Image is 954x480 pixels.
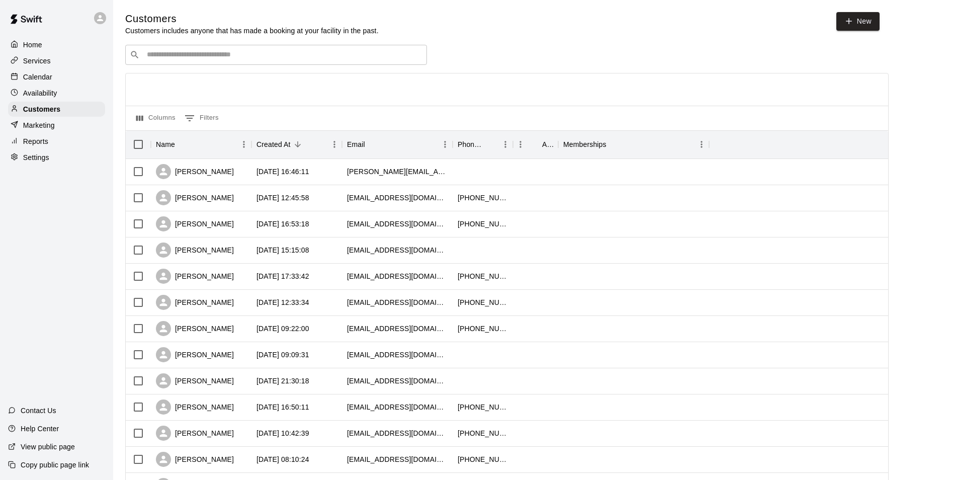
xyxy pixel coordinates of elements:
[156,373,234,388] div: [PERSON_NAME]
[8,102,105,117] a: Customers
[256,130,291,158] div: Created At
[236,137,251,152] button: Menu
[498,137,513,152] button: Menu
[156,243,234,258] div: [PERSON_NAME]
[8,134,105,149] a: Reports
[175,137,189,151] button: Sort
[156,321,234,336] div: [PERSON_NAME]
[256,297,309,307] div: 2025-09-07 12:33:34
[23,104,60,114] p: Customers
[458,297,508,307] div: +16319435365
[21,442,75,452] p: View public page
[327,137,342,152] button: Menu
[125,26,379,36] p: Customers includes anyone that has made a booking at your facility in the past.
[251,130,342,158] div: Created At
[291,137,305,151] button: Sort
[347,193,448,203] div: adamniz@yahoo.com
[156,190,234,205] div: [PERSON_NAME]
[156,216,234,231] div: [PERSON_NAME]
[347,219,448,229] div: joeym6612@yahoo.com
[484,137,498,151] button: Sort
[836,12,880,31] a: New
[134,110,178,126] button: Select columns
[256,245,309,255] div: 2025-09-09 15:15:08
[256,324,309,334] div: 2025-09-07 09:22:00
[156,426,234,441] div: [PERSON_NAME]
[458,324,508,334] div: +16318390821
[256,193,309,203] div: 2025-09-10 12:45:58
[21,424,59,434] p: Help Center
[156,164,234,179] div: [PERSON_NAME]
[23,88,57,98] p: Availability
[256,454,309,464] div: 2025-09-05 08:10:24
[606,137,621,151] button: Sort
[125,12,379,26] h5: Customers
[458,271,508,281] div: +16467531235
[347,271,448,281] div: santora821@gmail.com
[558,130,709,158] div: Memberships
[182,110,221,126] button: Show filters
[458,454,508,464] div: +18134048021
[347,350,448,360] div: sfinkle@plainviewbaseball.org
[347,376,448,386] div: sammziegler@gmail.com
[8,53,105,68] a: Services
[563,130,606,158] div: Memberships
[347,324,448,334] div: shunniffe1@gmail.com
[458,193,508,203] div: +16313358675
[8,150,105,165] a: Settings
[23,72,52,82] p: Calendar
[347,454,448,464] div: sstewart2526@gmail.com
[347,297,448,307] div: knov21@gmail.com
[21,406,56,416] p: Contact Us
[256,219,309,229] div: 2025-09-09 16:53:18
[256,402,309,412] div: 2025-09-06 16:50:11
[694,137,709,152] button: Menu
[347,245,448,255] div: billbaddock4210@gmail.com
[256,167,309,177] div: 2025-09-10 16:46:11
[23,40,42,50] p: Home
[458,130,484,158] div: Phone Number
[458,402,508,412] div: +13477038839
[151,130,251,158] div: Name
[8,118,105,133] a: Marketing
[256,350,309,360] div: 2025-09-07 09:09:31
[256,376,309,386] div: 2025-09-06 21:30:18
[347,402,448,412] div: georgekandirakis@gmail.com
[125,45,427,65] div: Search customers by name or email
[365,137,379,151] button: Sort
[453,130,513,158] div: Phone Number
[23,56,51,66] p: Services
[347,167,448,177] div: ron.wisniewski@gmail.com
[156,399,234,415] div: [PERSON_NAME]
[458,219,508,229] div: +15165028790
[23,120,55,130] p: Marketing
[156,452,234,467] div: [PERSON_NAME]
[528,137,542,151] button: Sort
[256,428,309,438] div: 2025-09-05 10:42:39
[542,130,553,158] div: Age
[8,37,105,52] a: Home
[256,271,309,281] div: 2025-09-08 17:33:42
[156,269,234,284] div: [PERSON_NAME]
[156,347,234,362] div: [PERSON_NAME]
[8,86,105,101] a: Availability
[458,428,508,438] div: +16317213446
[438,137,453,152] button: Menu
[342,130,453,158] div: Email
[8,69,105,85] a: Calendar
[513,130,558,158] div: Age
[347,130,365,158] div: Email
[156,130,175,158] div: Name
[23,152,49,163] p: Settings
[347,428,448,438] div: t22lacrosse@gmail.com
[23,136,48,146] p: Reports
[21,460,89,470] p: Copy public page link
